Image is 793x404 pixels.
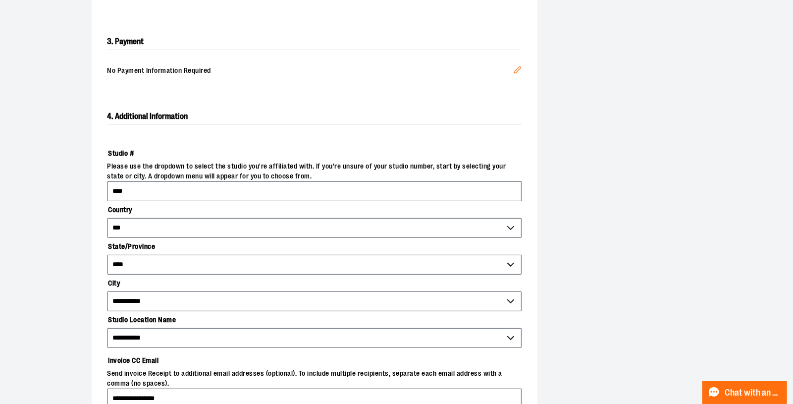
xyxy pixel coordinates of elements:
[506,58,529,85] button: Edit
[725,388,781,398] span: Chat with an Expert
[107,34,522,50] h2: 3. Payment
[107,311,522,328] label: Studio Location Name
[107,66,514,77] span: No Payment Information Required
[107,109,522,125] h2: 4. Additional Information
[107,369,522,389] span: Send invoice Receipt to additional email addresses (optional). To include multiple recipients, se...
[107,352,522,369] label: Invoice CC Email
[107,275,522,291] label: City
[107,201,522,218] label: Country
[107,162,522,181] span: Please use the dropdown to select the studio you're affiliated with. If you're unsure of your stu...
[107,145,522,162] label: Studio #
[107,238,522,255] label: State/Province
[702,381,788,404] button: Chat with an Expert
